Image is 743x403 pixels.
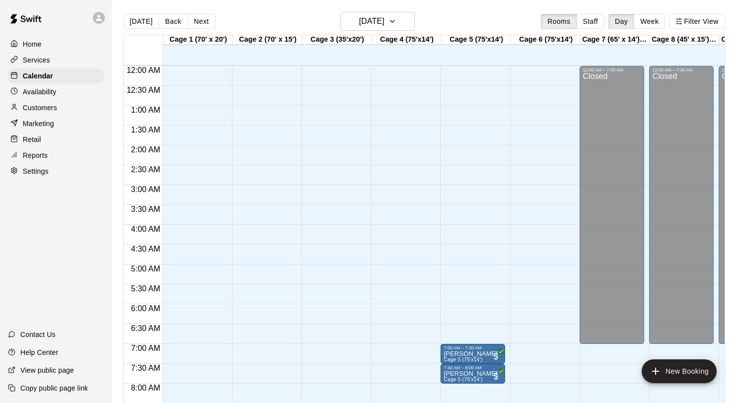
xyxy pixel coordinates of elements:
button: [DATE] [340,12,415,31]
button: Back [158,14,188,29]
span: All customers have paid [491,351,501,361]
span: 2:00 AM [129,145,163,154]
p: Services [23,55,50,65]
div: Cage 8 (45' x 15') @ Mashlab Leander [650,35,720,45]
div: 7:00 AM – 7:30 AM [444,345,502,350]
span: 1:00 AM [129,106,163,114]
a: Calendar [8,68,104,83]
span: 7:30 AM [129,364,163,372]
div: 7:00 AM – 7:30 AM: Scott Carlson [441,344,505,364]
p: Customers [23,103,57,113]
button: Day [608,14,634,29]
button: Filter View [669,14,725,29]
div: 7:30 AM – 8:00 AM [444,365,502,370]
span: 3:00 AM [129,185,163,194]
p: Calendar [23,71,53,81]
span: 4:00 AM [129,225,163,233]
span: 7:00 AM [129,344,163,352]
div: Cage 5 (75'x14') [442,35,511,45]
button: Rooms [541,14,577,29]
p: Home [23,39,42,49]
a: Settings [8,164,104,179]
span: 5:00 AM [129,265,163,273]
p: Marketing [23,119,54,129]
a: Reports [8,148,104,163]
div: Closed [652,72,711,347]
div: 7:30 AM – 8:00 AM: Scott Carlson [441,364,505,384]
p: Availability [23,87,57,97]
span: Cage 5 (75'x14') [444,377,482,382]
h6: [DATE] [359,14,384,28]
a: Retail [8,132,104,147]
div: Cage 3 (35'x20') [302,35,372,45]
p: View public page [20,365,74,375]
div: 12:00 AM – 7:00 AM [583,67,641,72]
span: 1:30 AM [129,126,163,134]
a: Customers [8,100,104,115]
p: Retail [23,134,41,144]
span: 3:30 AM [129,205,163,213]
div: Cage 2 (70' x 15') [233,35,302,45]
p: Reports [23,150,48,160]
div: Cage 6 (75'x14') [511,35,581,45]
span: 6:00 AM [129,304,163,313]
div: Cage 1 (70' x 20') [163,35,233,45]
span: 8:00 AM [129,384,163,392]
p: Contact Us [20,330,56,339]
div: Closed [583,72,641,347]
a: Services [8,53,104,67]
span: Cage 5 (75'x14') [444,357,482,362]
span: 12:30 AM [124,86,163,94]
button: add [642,359,717,383]
div: 12:00 AM – 7:00 AM: Closed [580,66,644,344]
button: Staff [577,14,605,29]
p: Settings [23,166,49,176]
button: Week [634,14,665,29]
a: Marketing [8,116,104,131]
span: 2:30 AM [129,165,163,174]
button: [DATE] [123,14,159,29]
span: 5:30 AM [129,284,163,293]
div: 12:00 AM – 7:00 AM: Closed [649,66,714,344]
span: 12:00 AM [124,66,163,74]
div: 12:00 AM – 7:00 AM [652,67,711,72]
p: Help Center [20,347,58,357]
span: 6:30 AM [129,324,163,333]
span: All customers have paid [491,371,501,381]
div: Cage 7 (65' x 14') @ Mashlab Leander [581,35,650,45]
a: Availability [8,84,104,99]
span: 4:30 AM [129,245,163,253]
a: Home [8,37,104,52]
button: Next [187,14,215,29]
div: Cage 4 (75'x14') [372,35,442,45]
p: Copy public page link [20,383,88,393]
